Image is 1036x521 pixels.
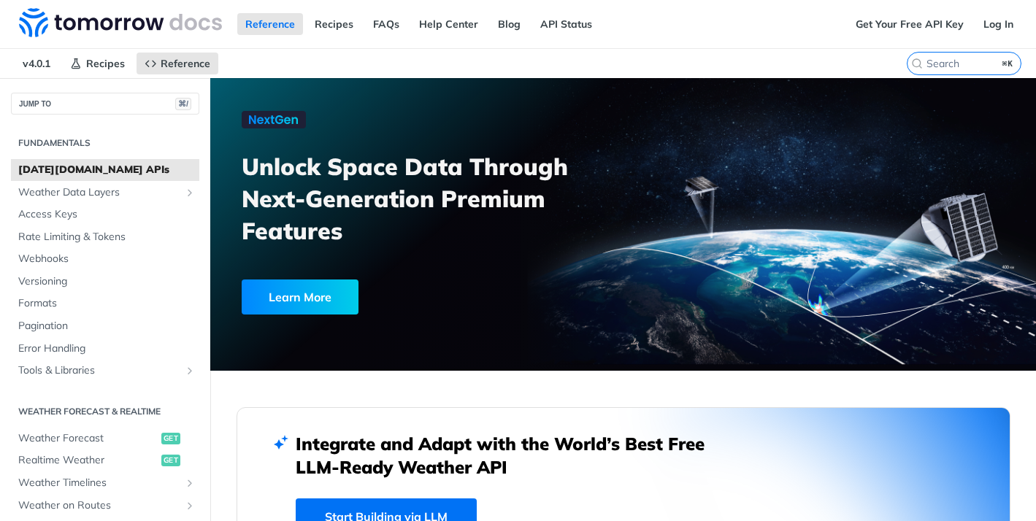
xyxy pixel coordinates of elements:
a: Realtime Weatherget [11,449,199,471]
span: ⌘/ [175,98,191,110]
a: Help Center [411,13,486,35]
span: v4.0.1 [15,53,58,74]
span: [DATE][DOMAIN_NAME] APIs [18,163,196,177]
button: Show subpages for Weather on Routes [184,500,196,512]
a: Recipes [307,13,361,35]
a: Formats [11,293,199,314]
h2: Fundamentals [11,136,199,150]
span: Tools & Libraries [18,363,180,378]
span: Weather on Routes [18,498,180,513]
kbd: ⌘K [999,56,1017,71]
span: Rate Limiting & Tokens [18,230,196,244]
a: Weather on RoutesShow subpages for Weather on Routes [11,495,199,517]
span: Access Keys [18,207,196,222]
a: Learn More [242,279,559,314]
h2: Integrate and Adapt with the World’s Best Free LLM-Ready Weather API [296,432,726,479]
span: get [161,455,180,466]
a: Weather Data LayersShow subpages for Weather Data Layers [11,182,199,204]
button: Show subpages for Weather Data Layers [184,187,196,198]
span: Error Handling [18,341,196,356]
a: Weather TimelinesShow subpages for Weather Timelines [11,472,199,494]
a: Access Keys [11,204,199,225]
span: Webhooks [18,252,196,266]
span: Versioning [18,274,196,289]
div: Learn More [242,279,358,314]
a: Recipes [62,53,133,74]
a: Tools & LibrariesShow subpages for Tools & Libraries [11,360,199,382]
a: Log In [975,13,1021,35]
span: Reference [161,57,210,70]
a: [DATE][DOMAIN_NAME] APIs [11,159,199,181]
a: Webhooks [11,248,199,270]
span: Weather Forecast [18,431,158,446]
span: Pagination [18,319,196,333]
span: Realtime Weather [18,453,158,468]
a: Pagination [11,315,199,337]
img: NextGen [242,111,306,128]
a: Weather Forecastget [11,428,199,449]
span: Recipes [86,57,125,70]
a: Blog [490,13,529,35]
button: JUMP TO⌘/ [11,93,199,115]
a: Versioning [11,271,199,293]
span: Formats [18,296,196,311]
span: get [161,433,180,444]
button: Show subpages for Weather Timelines [184,477,196,489]
a: API Status [532,13,600,35]
img: Tomorrow.io Weather API Docs [19,8,222,37]
h2: Weather Forecast & realtime [11,405,199,418]
button: Show subpages for Tools & Libraries [184,365,196,377]
a: Rate Limiting & Tokens [11,226,199,248]
a: FAQs [365,13,407,35]
span: Weather Timelines [18,476,180,490]
a: Error Handling [11,338,199,360]
a: Get Your Free API Key [848,13,972,35]
a: Reference [137,53,218,74]
a: Reference [237,13,303,35]
h3: Unlock Space Data Through Next-Generation Premium Features [242,150,639,247]
svg: Search [911,58,923,69]
span: Weather Data Layers [18,185,180,200]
